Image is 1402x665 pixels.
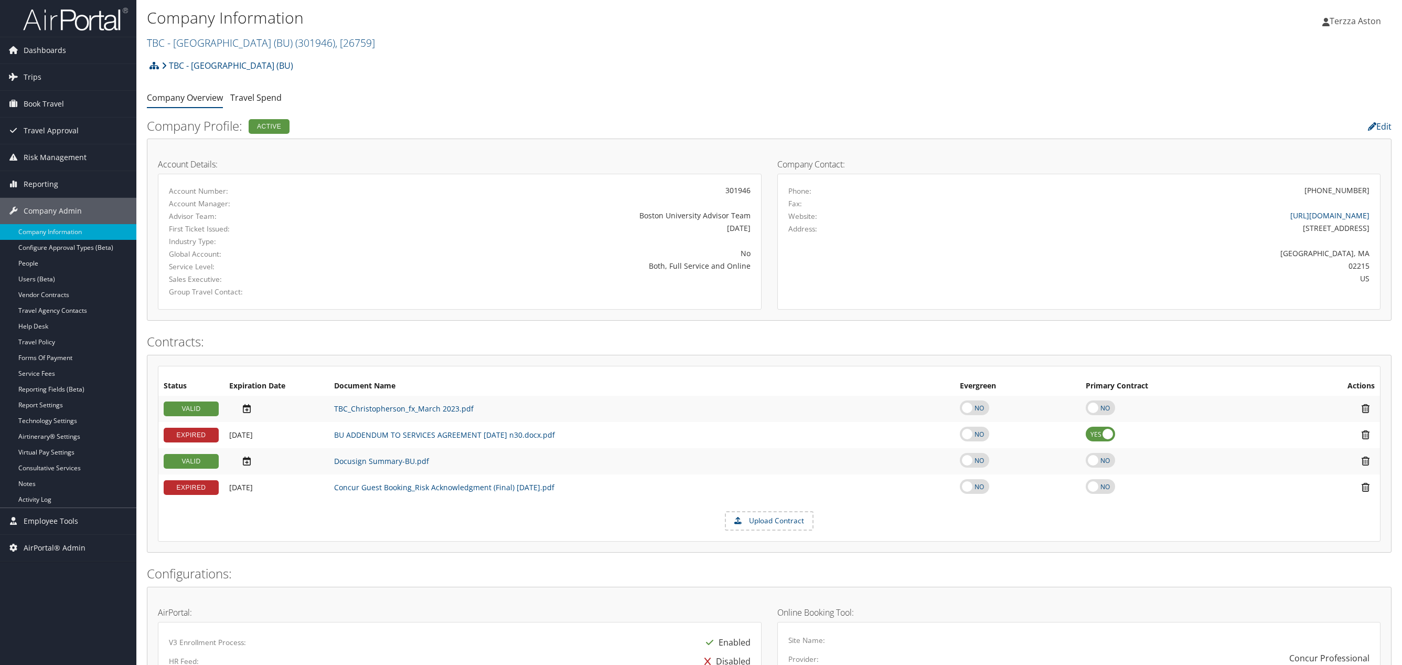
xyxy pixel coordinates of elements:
a: TBC - [GEOGRAPHIC_DATA] (BU) [147,36,375,50]
i: Remove Contract [1356,456,1375,467]
div: 02215 [937,260,1369,271]
h4: Company Contact: [777,160,1381,168]
label: Website: [788,211,817,221]
th: Status [158,377,224,396]
div: Add/Edit Date [229,456,324,467]
div: 301946 [368,185,751,196]
label: Provider: [788,654,819,664]
span: Employee Tools [24,508,78,534]
span: [DATE] [229,482,253,492]
h4: Online Booking Tool: [777,608,1381,617]
div: Both, Full Service and Online [368,260,751,271]
i: Remove Contract [1356,482,1375,493]
label: V3 Enrollment Process: [169,637,246,648]
div: [PHONE_NUMBER] [1304,185,1369,196]
h1: Company Information [147,7,977,29]
div: No [368,248,751,259]
div: Add/Edit Date [229,430,324,440]
label: Service Level: [169,261,352,272]
div: Add/Edit Date [229,483,324,492]
label: Site Name: [788,635,825,646]
a: BU ADDENDUM TO SERVICES AGREEMENT [DATE] n30.docx.pdf [334,430,555,440]
span: AirPortal® Admin [24,535,85,561]
div: VALID [164,454,219,469]
h4: Account Details: [158,160,762,168]
label: First Ticket Issued: [169,224,352,234]
div: Concur Professional [1289,652,1369,664]
span: Book Travel [24,91,64,117]
span: Terzza Aston [1330,15,1381,27]
label: Industry Type: [169,236,352,247]
th: Document Name [329,377,955,396]
th: Evergreen [955,377,1081,396]
div: [STREET_ADDRESS] [937,223,1369,234]
div: VALID [164,402,219,416]
span: Risk Management [24,144,87,171]
span: Dashboards [24,37,66,64]
a: TBC_Christopherson_fx_March 2023.pdf [334,404,474,414]
h2: Company Profile: [147,117,971,135]
span: Company Admin [24,198,82,224]
label: Account Manager: [169,198,352,209]
div: Add/Edit Date [229,403,324,414]
img: airportal-logo.png [23,7,128,31]
th: Expiration Date [224,377,329,396]
a: Concur Guest Booking_Risk Acknowledgment (Final) [DATE].pdf [334,482,554,492]
div: Active [249,119,290,134]
span: [DATE] [229,430,253,440]
span: Trips [24,64,41,90]
a: Terzza Aston [1322,5,1392,37]
label: Upload Contract [726,512,812,530]
label: Account Number: [169,186,352,196]
label: Sales Executive: [169,274,352,284]
div: US [937,273,1369,284]
label: Address: [788,224,817,234]
a: Docusign Summary-BU.pdf [334,456,429,466]
div: Enabled [701,633,751,652]
a: Company Overview [147,92,223,103]
a: Travel Spend [230,92,282,103]
h2: Contracts: [147,333,1392,351]
label: Phone: [788,186,811,196]
th: Primary Contract [1080,377,1278,396]
div: EXPIRED [164,480,219,495]
span: Travel Approval [24,118,79,144]
div: [GEOGRAPHIC_DATA], MA [937,248,1369,259]
i: Remove Contract [1356,403,1375,414]
div: EXPIRED [164,428,219,442]
label: Group Travel Contact: [169,287,352,297]
h2: Configurations: [147,565,1392,583]
a: TBC - [GEOGRAPHIC_DATA] (BU) [162,55,293,76]
label: Global Account: [169,249,352,259]
label: Fax: [788,198,802,209]
div: [DATE] [368,223,751,234]
a: Edit [1368,121,1392,132]
label: Advisor Team: [169,211,352,221]
div: Boston University Advisor Team [368,210,751,221]
span: , [ 26759 ] [335,36,375,50]
a: [URL][DOMAIN_NAME] [1290,210,1369,220]
i: Remove Contract [1356,429,1375,440]
th: Actions [1278,377,1380,396]
span: Reporting [24,171,58,197]
span: ( 301946 ) [295,36,335,50]
h4: AirPortal: [158,608,762,617]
